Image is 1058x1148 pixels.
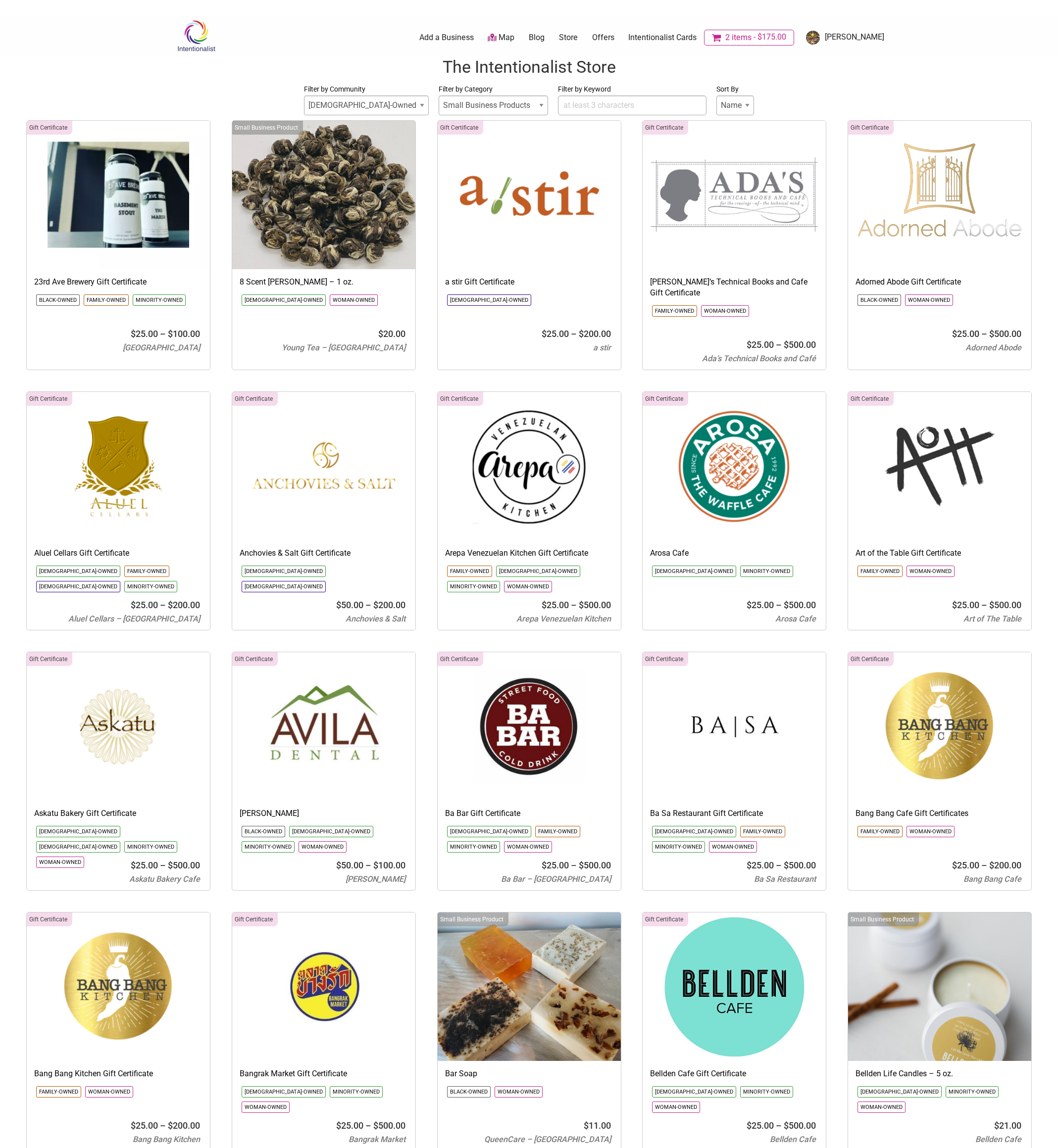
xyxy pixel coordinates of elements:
span: Aluel Cellars – [GEOGRAPHIC_DATA] [68,614,200,623]
span: $ [542,860,547,870]
li: Click to show only this community [242,581,326,592]
span: $ [994,1120,999,1131]
bdi: 50.00 [336,860,363,870]
a: Blog [529,32,545,43]
label: Filter by Community [304,83,429,96]
li: Click to show only this community [124,841,177,853]
a: Cart2 items$175.00 [704,30,794,46]
span: a stir [593,343,611,352]
div: Click to show only this category [27,652,72,666]
li: Click to show only this community [36,1086,81,1098]
li: Click to show only this community [709,841,757,853]
bdi: 25.00 [747,339,774,350]
h3: Bellden Life Candles – 5 oz. [856,1068,1024,1079]
div: Click to show only this category [232,912,278,926]
span: $ [952,329,957,339]
span: Young Tea – [GEOGRAPHIC_DATA] [282,343,405,352]
li: Click to show only this community [857,1086,942,1098]
bdi: 500.00 [784,1120,816,1131]
i: Cart [712,33,723,43]
span: $ [989,860,994,870]
span: – [776,1120,782,1131]
li: Click to show only this community [447,826,531,837]
h3: Aluel Cellars Gift Certificate [34,548,202,559]
img: Cafe Arosa [643,392,826,540]
bdi: 25.00 [952,600,979,610]
img: Bang Bang Gift Certificate [27,912,210,1061]
img: Bang Bang Gift Certificate [848,652,1031,801]
li: Click to show only this community [330,1086,383,1098]
span: $ [373,1120,378,1131]
li: Click to show only this community [133,294,186,306]
li: Click to show only this community [447,581,500,592]
a: Intentionalist Cards [628,32,697,43]
li: Click to show only this community [36,841,120,853]
li: Click to show only this community [907,826,955,837]
bdi: 500.00 [579,600,611,610]
div: Click to show only this category [643,912,688,926]
img: Ba Sa Gift Certificates [643,652,826,801]
bdi: 500.00 [373,1120,405,1131]
h3: Bar Soap [445,1068,613,1079]
li: Click to show only this community [299,841,347,853]
li: Click to show only this community [652,826,736,837]
a: Add a Business [419,32,474,43]
li: Click to show only this community [504,841,552,853]
h3: Adorned Abode Gift Certificate [856,277,1024,287]
li: Click to show only this community [84,294,129,306]
div: Click to show only this category [848,392,894,406]
span: Askatu Bakery Cafe [129,874,200,884]
h3: Ba Bar Gift Certificate [445,808,613,819]
li: Click to show only this community [740,826,785,837]
span: $ [336,860,341,870]
span: – [571,600,577,610]
bdi: 200.00 [579,329,611,339]
a: [PERSON_NAME] [801,29,884,47]
li: Click to show only this community [124,566,169,577]
span: – [365,1120,371,1131]
span: Bellden Cafe [770,1135,816,1144]
img: Bellden Life Candles [848,912,1031,1061]
div: Click to show only this category [438,652,483,666]
span: $ [747,600,752,610]
span: – [981,600,987,610]
bdi: 100.00 [168,329,200,339]
img: Arepa Venezuelan Kitchen Gift Certificates [438,392,621,540]
h3: Art of the Table Gift Certificate [856,548,1024,559]
img: Adas Technical Books and Cafe Logo [643,121,826,269]
li: Click to show only this community [85,1086,133,1098]
li: Click to show only this community [504,581,552,592]
bdi: 25.00 [131,860,158,870]
h3: Bangrak Market Gift Certificate [240,1068,408,1079]
div: Click to show only this category [643,392,688,406]
bdi: 25.00 [747,860,774,870]
span: – [776,600,782,610]
span: $ [168,600,173,610]
img: Ba Bar Food and Drink [438,652,621,801]
span: Bellden Cafe [975,1135,1021,1144]
bdi: 500.00 [989,329,1021,339]
bdi: 25.00 [542,600,569,610]
span: [GEOGRAPHIC_DATA] [123,343,200,352]
span: – [365,860,371,870]
span: $ [131,600,136,610]
img: Aott - Art of the Table logo [848,392,1031,540]
span: – [160,1120,166,1131]
bdi: 25.00 [952,860,979,870]
label: Filter by Category [439,83,548,96]
span: – [571,329,577,339]
div: Click to show only this category [438,392,483,406]
span: $ [989,329,994,339]
li: Click to show only this community [36,826,120,837]
li: Click to show only this community [652,841,705,853]
span: Art of The Table [963,614,1021,623]
bdi: 25.00 [747,600,774,610]
img: Adorned Abode Gift Certificates [848,121,1031,269]
li: Click to show only this community [857,1101,906,1113]
span: $ [784,860,789,870]
img: Intentionalist [173,20,220,52]
h3: Bellden Cafe Gift Certificate [650,1068,818,1079]
li: Click to show only this community [36,566,120,577]
li: Click to show only this community [242,841,295,853]
h3: Arosa Cafe [650,548,818,559]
